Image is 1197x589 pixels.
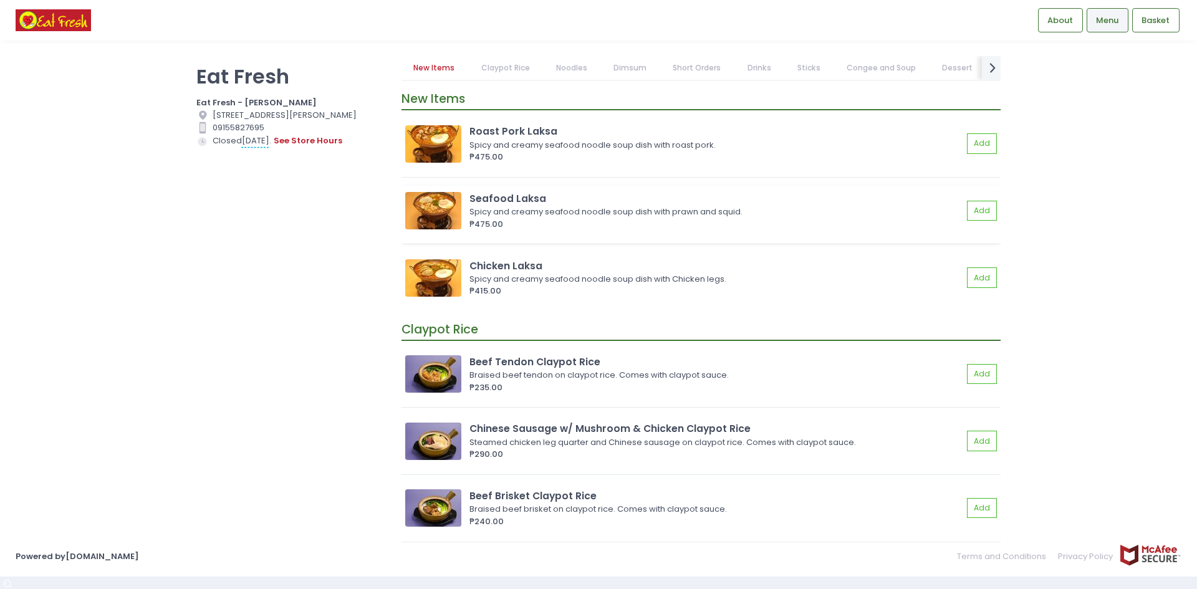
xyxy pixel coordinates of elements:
[469,259,963,273] div: Chicken Laksa
[16,550,139,562] a: Powered by[DOMAIN_NAME]
[469,151,963,163] div: ₱475.00
[967,431,997,451] button: Add
[469,285,963,297] div: ₱415.00
[1038,8,1083,32] a: About
[602,56,659,80] a: Dimsum
[469,273,959,285] div: Spicy and creamy seafood noodle soup dish with Chicken legs.
[1047,14,1073,27] span: About
[401,56,467,80] a: New Items
[196,64,386,89] p: Eat Fresh
[469,206,959,218] div: Spicy and creamy seafood noodle soup dish with prawn and squid.
[1087,8,1128,32] a: Menu
[469,124,963,138] div: Roast Pork Laksa
[242,135,269,146] adot: [DATE]
[957,544,1052,568] a: Terms and Conditions
[1052,544,1120,568] a: Privacy Policy
[405,192,461,229] img: Seafood Laksa
[544,56,599,80] a: Noodles
[1096,14,1118,27] span: Menu
[967,201,997,221] button: Add
[469,448,963,461] div: ₱290.00
[835,56,928,80] a: Congee and Soup
[405,259,461,297] img: Chicken Laksa
[405,125,461,163] img: Roast Pork Laksa
[1142,14,1170,27] span: Basket
[785,56,832,80] a: Sticks
[930,56,985,80] a: Dessert
[469,191,963,206] div: Seafood Laksa
[735,56,783,80] a: Drinks
[401,321,478,338] span: Claypot Rice
[469,421,963,436] div: Chinese Sausage w/ Mushroom & Chicken Claypot Rice
[469,489,963,503] div: Beef Brisket Claypot Rice
[967,498,997,519] button: Add
[405,489,461,527] img: Beef Brisket Claypot Rice
[967,133,997,154] button: Add
[196,122,386,134] div: 09155827695
[405,355,461,393] img: Beef Tendon Claypot Rice
[273,134,343,148] button: see store hours
[661,56,733,80] a: Short Orders
[967,267,997,288] button: Add
[405,423,461,460] img: Chinese Sausage w/ Mushroom & Chicken Claypot Rice
[196,97,317,108] b: Eat Fresh - [PERSON_NAME]
[469,355,963,369] div: Beef Tendon Claypot Rice
[469,56,542,80] a: Claypot Rice
[967,364,997,385] button: Add
[16,9,91,31] img: logo
[213,135,271,146] adot: Closed .
[469,218,963,231] div: ₱475.00
[1119,544,1181,566] img: mcafee-secure
[469,369,959,381] div: Braised beef tendon on claypot rice. Comes with claypot sauce.
[469,515,963,528] div: ₱240.00
[469,381,963,394] div: ₱235.00
[469,139,959,151] div: Spicy and creamy seafood noodle soup dish with roast pork.
[469,436,959,449] div: Steamed chicken leg quarter and Chinese sausage on claypot rice. Comes with claypot sauce.
[469,503,959,515] div: Braised beef brisket on claypot rice. Comes with claypot sauce.
[196,109,386,122] div: [STREET_ADDRESS][PERSON_NAME]
[401,90,465,107] span: New Items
